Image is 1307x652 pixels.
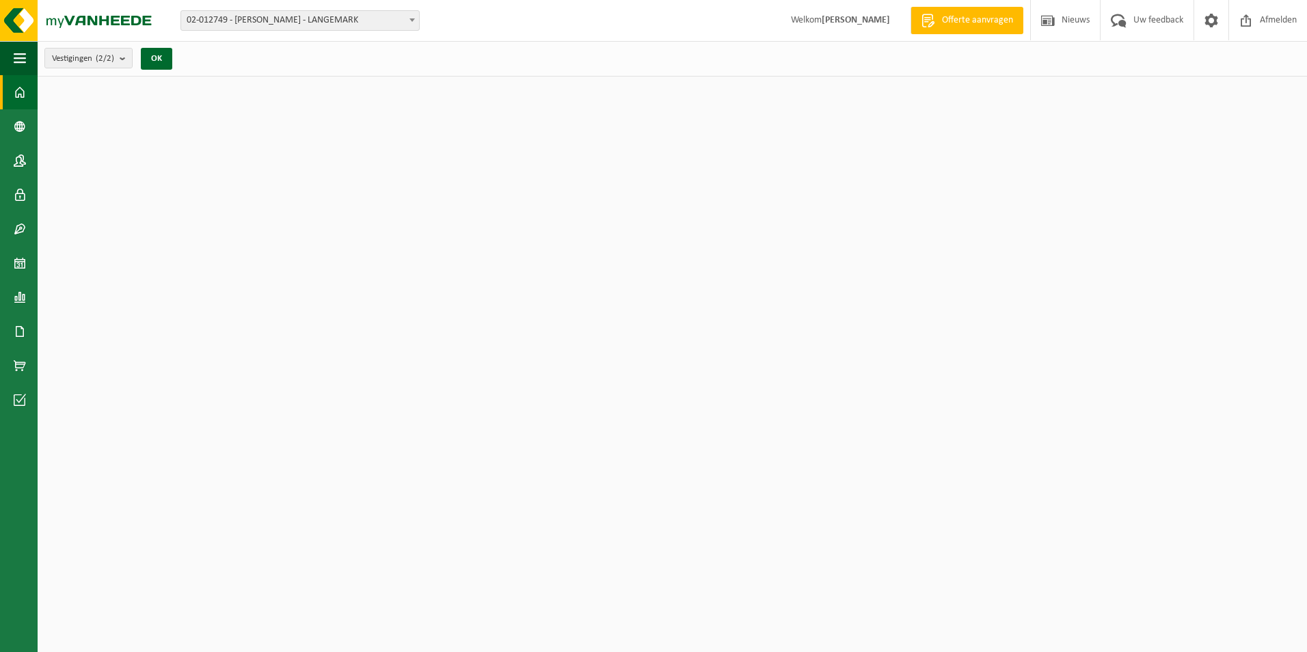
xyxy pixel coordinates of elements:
strong: [PERSON_NAME] [822,15,890,25]
span: 02-012749 - DEMAGRI LANGEMARK - LANGEMARK [180,10,420,31]
button: OK [141,48,172,70]
span: Vestigingen [52,49,114,69]
button: Vestigingen(2/2) [44,48,133,68]
span: Offerte aanvragen [939,14,1016,27]
a: Offerte aanvragen [911,7,1023,34]
span: 02-012749 - DEMAGRI LANGEMARK - LANGEMARK [181,11,419,30]
count: (2/2) [96,54,114,63]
